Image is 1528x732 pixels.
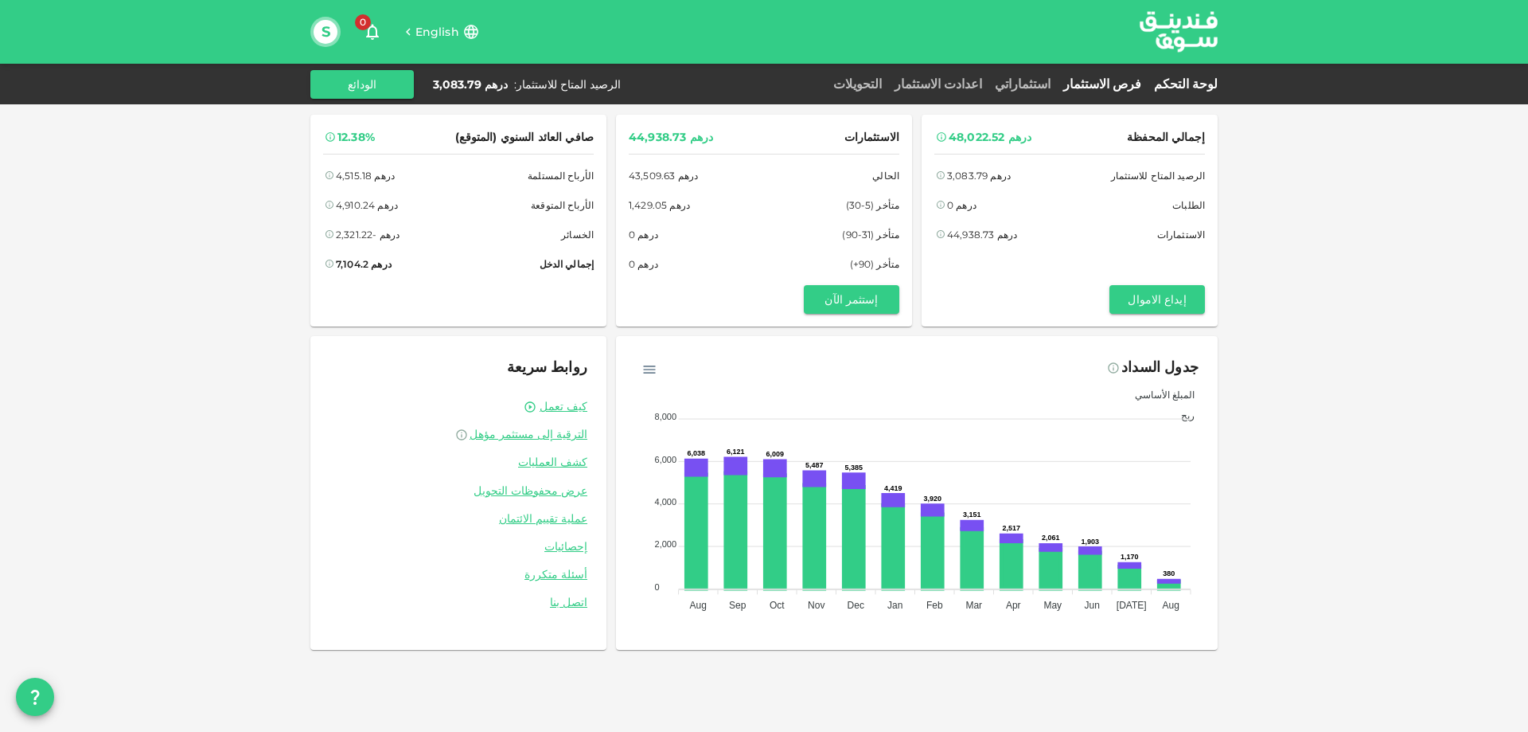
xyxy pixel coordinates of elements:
div: درهم 48,022.52 [949,127,1031,147]
div: درهم -2,321.22 [336,226,400,243]
tspan: 6,000 [655,455,677,464]
span: الاستثمارات [844,127,899,147]
span: روابط سريعة [507,358,587,376]
span: إجمالي المحفظة [1127,127,1205,147]
span: الأرباح المتوقعة [531,197,594,213]
a: كشف العمليات [329,455,587,470]
a: إحصائيات [329,539,587,554]
span: متأخر (31-90) [842,226,899,243]
tspan: Feb [926,600,943,611]
span: الاستثمارات [1157,226,1205,243]
div: درهم 4,515.18 [336,167,395,184]
tspan: Aug [690,600,707,611]
button: الودائع [310,70,414,99]
a: اتصل بنا [329,595,587,610]
a: اعدادت الاستثمار [888,76,988,92]
div: درهم 4,910.24 [336,197,398,213]
span: الرصيد المتاح للاستثمار [1111,167,1205,184]
div: الرصيد المتاح للاستثمار : [514,76,621,92]
tspan: Aug [1163,600,1179,611]
a: logo [1140,1,1218,62]
a: التحويلات [827,76,888,92]
div: درهم 7,104.2 [336,256,392,272]
button: إيداع الاموال [1109,285,1205,314]
button: question [16,678,54,716]
span: الطلبات [1172,197,1205,213]
tspan: 4,000 [655,497,677,507]
tspan: Jan [887,600,902,611]
tspan: Sep [729,600,746,611]
tspan: 2,000 [655,539,677,549]
div: درهم 3,083.79 [947,167,1011,184]
span: متأخر (90+) [850,256,899,272]
tspan: [DATE] [1117,600,1147,611]
div: درهم 0 [629,256,658,272]
div: درهم 0 [947,197,976,213]
div: جدول السداد [1121,355,1199,381]
button: 0 [357,16,388,48]
tspan: Nov [808,600,824,611]
tspan: Mar [965,600,982,611]
tspan: Jun [1085,600,1100,611]
div: درهم 43,509.63 [629,167,698,184]
div: 12.38% [337,127,375,147]
a: عرض محفوظات التحويل [329,483,587,499]
tspan: Oct [770,600,785,611]
span: صافي العائد السنوي (المتوقع) [455,127,594,147]
tspan: 0 [655,582,660,592]
span: الأرباح المستلمة [528,167,594,184]
div: درهم 44,938.73 [629,127,713,147]
span: الترقية إلى مستثمر مؤهل [470,427,587,441]
span: إجمالي الدخل [540,256,594,272]
div: درهم 44,938.73 [947,226,1017,243]
span: المبلغ الأساسي [1123,389,1195,401]
a: لوحة التحكم [1148,76,1218,92]
span: الحالي [872,167,899,184]
button: S [314,20,337,44]
span: الخسائر [561,226,594,243]
span: 0 [355,14,371,30]
div: درهم 1,429.05 [629,197,690,213]
button: إستثمر الآن [804,285,899,314]
a: عملية تقييم الائتمان [329,511,587,526]
tspan: Apr [1006,600,1021,611]
a: فرص الاستثمار [1057,76,1148,92]
img: logo [1119,1,1238,62]
span: English [415,25,459,39]
div: درهم 0 [629,226,658,243]
span: ربح [1169,409,1195,421]
tspan: Dec [848,600,864,611]
a: الترقية إلى مستثمر مؤهل [329,427,587,442]
a: استثماراتي [988,76,1057,92]
a: أسئلة متكررة [329,567,587,582]
tspan: May [1043,600,1062,611]
span: متأخر (5-30) [846,197,899,213]
tspan: 8,000 [655,412,677,421]
div: درهم 3,083.79 [433,76,508,92]
a: كيف تعمل [540,399,587,414]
